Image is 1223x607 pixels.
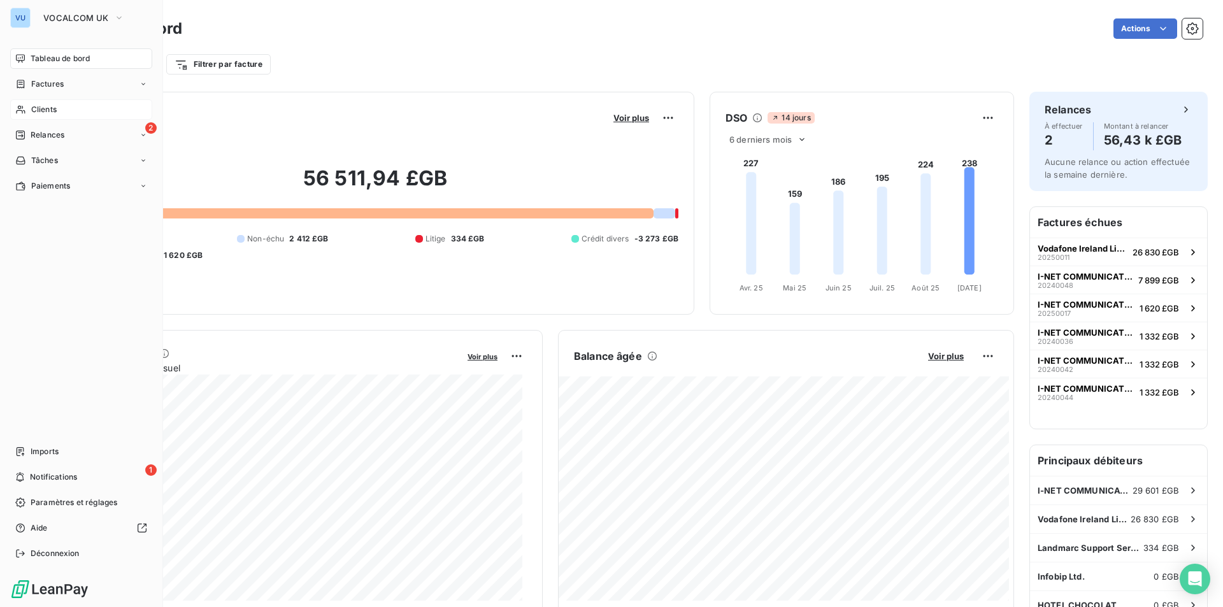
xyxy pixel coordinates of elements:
[1180,564,1210,594] div: Open Intercom Messenger
[10,579,89,599] img: Logo LeanPay
[1038,254,1069,261] span: 20250011
[869,283,895,292] tspan: Juil. 25
[768,112,814,124] span: 14 jours
[1030,238,1207,266] button: Vodafone Ireland Limited2025001126 830 £GB
[928,351,964,361] span: Voir plus
[1140,303,1179,313] span: 1 620 £GB
[31,53,90,64] span: Tableau de bord
[1143,543,1179,553] span: 334 £GB
[31,180,70,192] span: Paiements
[145,464,157,476] span: 1
[31,497,117,508] span: Paramètres et réglages
[426,233,446,245] span: Litige
[1133,485,1180,496] span: 29 601 £GB
[1038,355,1134,366] span: I-NET COMMUNICATIONS GROUP PLC
[1038,338,1073,345] span: 20240036
[1030,266,1207,294] button: I-NET COMMUNICATIONS GROUP PLC202400487 899 £GB
[1138,275,1179,285] span: 7 899 £GB
[31,155,58,166] span: Tâches
[1030,322,1207,350] button: I-NET COMMUNICATIONS GROUP PLC202400361 332 £GB
[1038,514,1131,524] span: Vodafone Ireland Limited
[1038,271,1133,282] span: I-NET COMMUNICATIONS GROUP PLC
[145,122,157,134] span: 2
[957,283,982,292] tspan: [DATE]
[1133,247,1179,257] span: 26 830 £GB
[166,54,271,75] button: Filtrer par facture
[1038,282,1073,289] span: 20240048
[1030,350,1207,378] button: I-NET COMMUNICATIONS GROUP PLC202400421 332 £GB
[1030,294,1207,322] button: I-NET COMMUNICATIONS GROUP PLC202500171 620 £GB
[1104,130,1182,150] h4: 56,43 k £GB
[574,348,642,364] h6: Balance âgée
[1140,387,1179,397] span: 1 332 £GB
[1045,157,1190,180] span: Aucune relance ou action effectuée la semaine dernière.
[729,134,792,145] span: 6 derniers mois
[1045,102,1091,117] h6: Relances
[72,166,678,204] h2: 56 511,94 £GB
[451,233,485,245] span: 334 £GB
[160,250,203,261] span: -1 620 £GB
[1038,383,1134,394] span: I-NET COMMUNICATIONS GROUP PLC
[610,112,653,124] button: Voir plus
[1030,207,1207,238] h6: Factures échues
[1038,310,1071,317] span: 20250017
[247,233,284,245] span: Non-échu
[1140,331,1179,341] span: 1 332 £GB
[1140,359,1179,369] span: 1 332 £GB
[924,350,968,362] button: Voir plus
[726,110,747,125] h6: DSO
[10,8,31,28] div: VU
[1045,130,1083,150] h4: 2
[1113,18,1177,39] button: Actions
[31,78,64,90] span: Factures
[613,113,649,123] span: Voir plus
[31,104,57,115] span: Clients
[1038,299,1134,310] span: I-NET COMMUNICATIONS GROUP PLC
[1154,571,1179,582] span: 0 £GB
[31,446,59,457] span: Imports
[582,233,629,245] span: Crédit divers
[31,548,80,559] span: Déconnexion
[1104,122,1182,130] span: Montant à relancer
[1038,366,1073,373] span: 20240042
[464,350,501,362] button: Voir plus
[826,283,852,292] tspan: Juin 25
[783,283,806,292] tspan: Mai 25
[912,283,940,292] tspan: Août 25
[1038,485,1133,496] span: I-NET COMMUNICATIONS GROUP PLC
[1030,378,1207,406] button: I-NET COMMUNICATIONS GROUP PLC202400441 332 £GB
[31,522,48,534] span: Aide
[43,13,109,23] span: VOCALCOM UK
[289,233,328,245] span: 2 412 £GB
[1030,445,1207,476] h6: Principaux débiteurs
[468,352,497,361] span: Voir plus
[72,361,459,375] span: Chiffre d'affaires mensuel
[634,233,679,245] span: -3 273 £GB
[31,129,64,141] span: Relances
[1038,394,1073,401] span: 20240044
[1131,514,1180,524] span: 26 830 £GB
[740,283,763,292] tspan: Avr. 25
[1038,571,1085,582] span: Infobip Ltd.
[30,471,77,483] span: Notifications
[10,518,152,538] a: Aide
[1038,243,1127,254] span: Vodafone Ireland Limited
[1038,327,1134,338] span: I-NET COMMUNICATIONS GROUP PLC
[1038,543,1143,553] span: Landmarc Support Services Ltd
[1045,122,1083,130] span: À effectuer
